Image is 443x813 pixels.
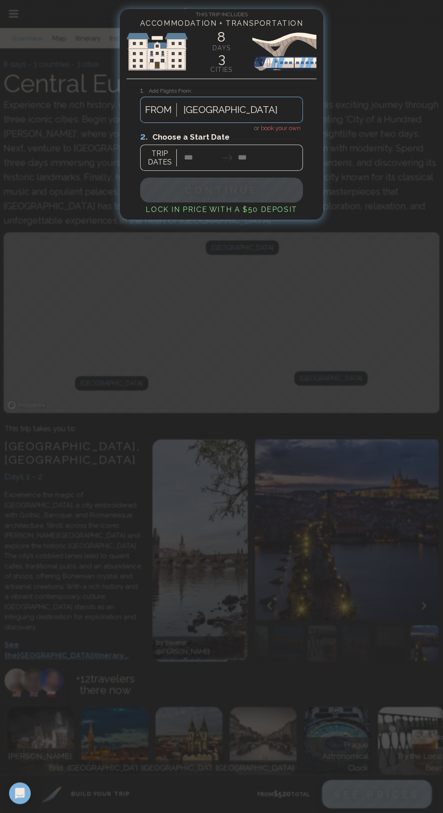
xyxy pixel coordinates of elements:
h4: Accommodation + Transportation [127,18,316,29]
h3: Add Flights From: [140,85,303,96]
span: book your own [261,125,301,132]
span: FROM [143,103,176,117]
div: Open Intercom Messenger [9,782,31,804]
span: 1. [140,86,149,94]
h4: Lock in Price with a $50 deposit [140,204,303,215]
img: European Sights [127,24,316,79]
span: Continue [185,184,258,196]
button: Continue [140,178,303,202]
h4: or [140,123,303,133]
h4: This Trip Includes [127,9,316,18]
